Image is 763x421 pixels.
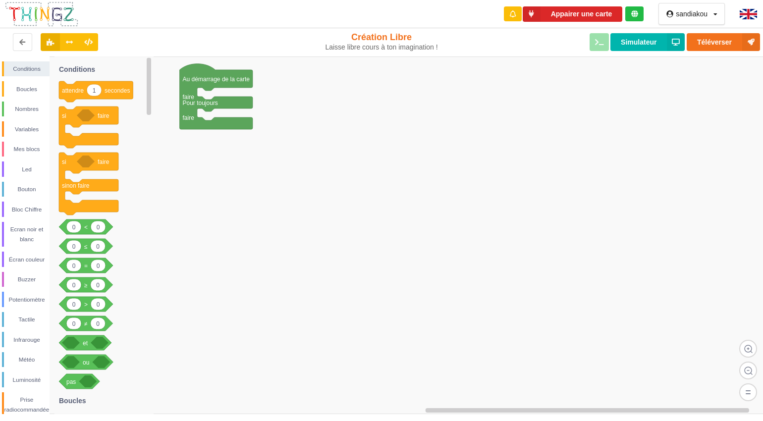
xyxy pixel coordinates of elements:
[4,84,50,94] div: Boucles
[4,205,50,214] div: Bloc Chiffre
[183,94,195,101] text: faire
[97,224,100,231] text: 0
[72,320,76,327] text: 0
[183,100,218,106] text: Pour toujours
[59,397,86,405] text: Boucles
[4,315,50,324] div: Tactile
[4,255,50,264] div: Écran couleur
[93,87,96,94] text: 1
[98,112,109,119] text: faire
[83,359,89,366] text: ou
[72,224,76,231] text: 0
[4,274,50,284] div: Buzzer
[84,263,88,269] text: =
[72,243,76,250] text: 0
[4,64,50,74] div: Conditions
[4,335,50,345] div: Infrarouge
[4,224,50,244] div: Ecran noir et blanc
[610,33,685,51] button: Simulateur
[182,76,250,83] text: Au démarrage de la carte
[72,282,76,289] text: 0
[105,87,130,94] text: secondes
[4,184,50,194] div: Bouton
[96,243,100,250] text: 0
[316,32,447,52] div: Création Libre
[66,378,76,385] text: pas
[676,10,708,17] div: sandiakou
[62,87,84,94] text: attendre
[523,6,623,22] button: Appairer une carte
[4,295,50,305] div: Potentiomètre
[84,320,88,327] text: ≠
[625,6,644,21] div: Tu es connecté au serveur de création de Thingz
[4,164,50,174] div: Led
[4,144,50,154] div: Mes blocs
[62,112,66,119] text: si
[4,104,50,114] div: Nombres
[687,33,760,51] button: Téléverser
[83,340,88,347] text: et
[97,263,100,269] text: 0
[183,114,195,121] text: faire
[84,301,88,308] text: >
[84,224,88,231] text: <
[97,301,100,308] text: 0
[84,243,88,250] text: ≤
[4,124,50,134] div: Variables
[84,282,88,289] text: ≥
[4,375,50,385] div: Luminosité
[59,65,95,73] text: Conditions
[4,395,50,415] div: Prise radiocommandée
[72,301,76,308] text: 0
[740,9,757,19] img: gb.png
[96,282,100,289] text: 0
[4,1,79,27] img: thingz_logo.png
[62,182,90,189] text: sinon faire
[98,158,109,165] text: faire
[72,263,76,269] text: 0
[96,320,100,327] text: 0
[62,158,66,165] text: si
[316,43,447,52] div: Laisse libre cours à ton imagination !
[4,355,50,365] div: Météo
